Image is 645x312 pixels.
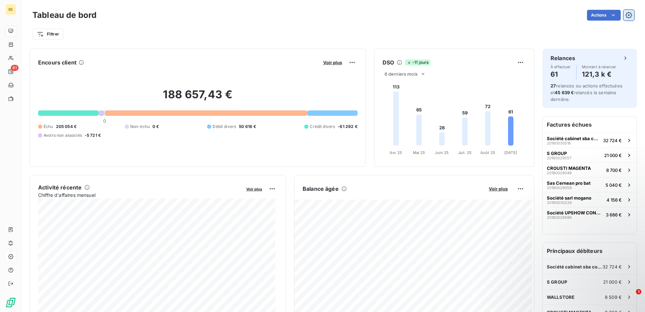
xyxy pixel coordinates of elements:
[510,246,645,294] iframe: Intercom notifications message
[11,65,19,71] span: 61
[551,65,571,69] span: À effectuer
[38,183,82,191] h6: Activité récente
[582,69,616,80] h4: 121,3 k €
[385,71,418,77] span: 6 derniers mois
[551,83,622,102] span: relances ou actions effectuées et relancés la semaine dernière.
[246,187,262,191] span: Voir plus
[458,150,472,155] tspan: Juil. 25
[547,195,591,201] span: Société sarl mogano
[543,207,637,222] button: Société UPSHOW CONSULTING201800266963 686 €
[547,215,572,219] span: 20180026696
[547,165,591,171] span: CROUSTI MAGENTA
[543,162,637,177] button: CROUSTI MAGENTA201800290488 700 €
[390,150,402,155] tspan: Avr. 25
[606,167,622,173] span: 8 700 €
[607,197,622,203] span: 4 156 €
[547,156,571,160] span: 20180029057
[504,150,517,155] tspan: [DATE]
[543,116,637,133] h6: Factures échues
[413,150,425,155] tspan: Mai 25
[213,124,236,130] span: Débit divers
[487,186,510,192] button: Voir plus
[383,58,394,67] h6: DSO
[244,186,264,192] button: Voir plus
[543,243,637,259] h6: Principaux débiteurs
[636,289,641,294] span: 1
[480,150,495,155] tspan: Août 25
[551,54,575,62] h6: Relances
[38,58,77,67] h6: Encours client
[543,192,637,207] button: Société sarl mogano201800302264 156 €
[555,90,574,95] span: 45 639 €
[551,69,571,80] h4: 61
[152,124,159,130] span: 0 €
[323,60,342,65] span: Voir plus
[38,191,242,199] span: Chiffre d'affaires mensuel
[547,151,567,156] span: S GROUP
[103,118,106,124] span: 0
[32,9,96,21] h3: Tableau de bord
[543,148,637,162] button: S GROUP2018002905721 000 €
[239,124,256,130] span: 50 616 €
[547,210,603,215] span: Société UPSHOW CONSULTING
[605,294,622,300] span: 8 509 €
[603,138,622,143] span: 32 724 €
[321,59,344,66] button: Voir plus
[44,132,82,138] span: Avoirs non associés
[435,150,449,155] tspan: Juin 25
[405,59,430,66] span: -11 jours
[547,141,571,145] span: 20180030518
[547,201,572,205] span: 20180030226
[547,186,572,190] span: 20180029058
[543,177,637,192] button: Sas Cernean pro bat201800290585 040 €
[32,29,63,40] button: Filtrer
[303,185,339,193] h6: Balance âgée
[5,4,16,15] div: BE
[582,65,616,69] span: Montant à relancer
[5,297,16,308] img: Logo LeanPay
[547,136,600,141] span: Société cabinet sba compta
[547,171,572,175] span: 20180029048
[44,124,53,130] span: Échu
[547,294,574,300] span: WALLSTORE
[38,88,358,108] h2: 188 657,43 €
[310,124,335,130] span: Crédit divers
[489,186,508,191] span: Voir plus
[85,132,101,138] span: -5 721 €
[622,289,638,305] iframe: Intercom live chat
[547,180,591,186] span: Sas Cernean pro bat
[606,182,622,188] span: 5 040 €
[56,124,77,130] span: 205 054 €
[606,212,622,217] span: 3 686 €
[551,83,556,88] span: 27
[587,10,621,21] button: Actions
[543,133,637,148] button: Société cabinet sba compta2018003051832 724 €
[338,124,357,130] span: -61 292 €
[604,153,622,158] span: 21 000 €
[130,124,150,130] span: Non-échu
